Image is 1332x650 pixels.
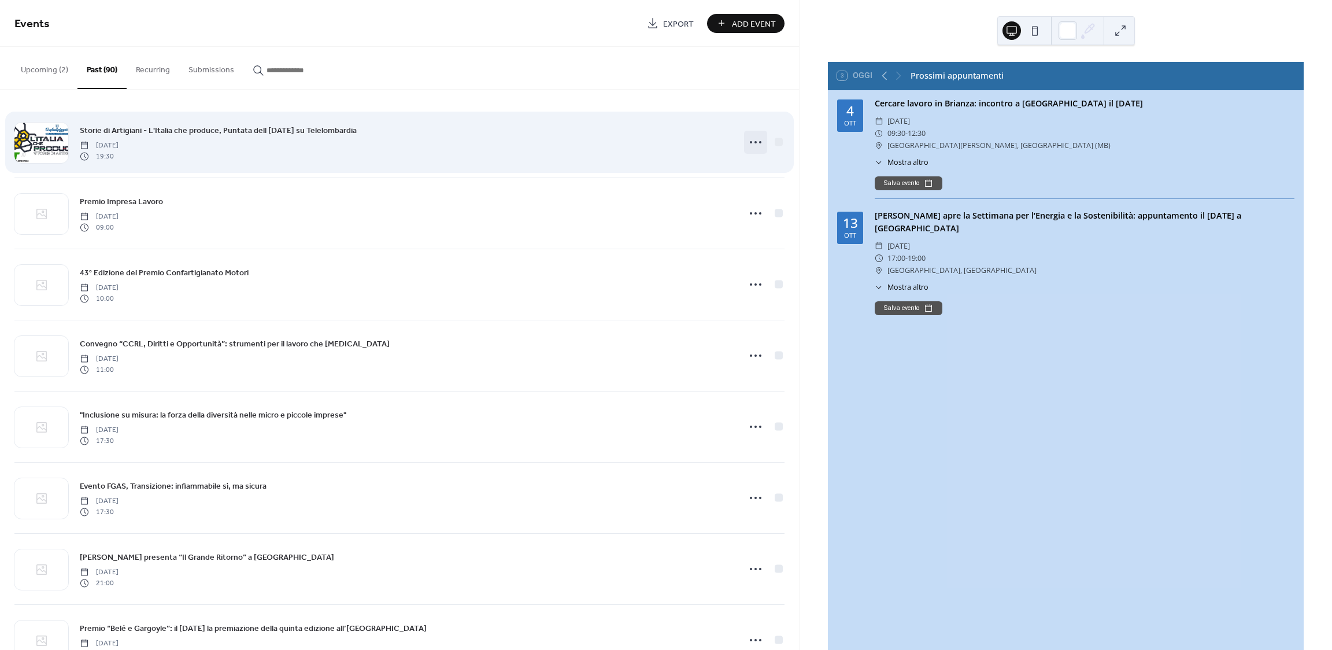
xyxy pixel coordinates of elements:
button: Add Event [707,14,785,33]
span: Convegno “CCRL, Diritti e Opportunità”: strumenti per il lavoro che [MEDICAL_DATA] [80,338,390,350]
span: 11:00 [80,364,119,375]
span: "Inclusione su misura: la forza della diversità nelle micro e piccole imprese" [80,409,346,422]
span: [DATE] [80,141,119,151]
span: [GEOGRAPHIC_DATA][PERSON_NAME], [GEOGRAPHIC_DATA] (MB) [887,139,1111,152]
span: Storie di Artigiani - L'Italia che produce, Puntata dell [DATE] su Telelombardia [80,125,357,137]
div: ​ [875,240,883,252]
button: ​Mostra altro [875,282,928,293]
button: Upcoming (2) [12,47,77,88]
div: Prossimi appuntamenti [911,69,1004,82]
span: Evento FGAS, Transizione: infiammabile sì, ma sicura [80,481,267,493]
div: ott [844,120,856,126]
a: Premio “Belé e Gargoyle”: il [DATE] la premiazione della quinta edizione all’[GEOGRAPHIC_DATA] [80,622,427,635]
span: [DATE] [80,212,119,222]
span: 19:30 [80,151,119,161]
span: [DATE] [80,567,119,578]
div: Cercare lavoro in Brianza: incontro a [GEOGRAPHIC_DATA] il [DATE] [875,97,1294,110]
span: [DATE] [80,425,119,435]
button: Submissions [179,47,243,88]
span: 09:00 [80,222,119,232]
span: [DATE] [80,354,119,364]
div: ​ [875,139,883,152]
span: 43° Edizione del Premio Confartigianato Motori [80,267,249,279]
a: Convegno “CCRL, Diritti e Opportunità”: strumenti per il lavoro che [MEDICAL_DATA] [80,337,390,350]
button: Recurring [127,47,179,88]
button: Past (90) [77,47,127,89]
div: ​ [875,252,883,264]
div: ​ [875,115,883,127]
a: Export [638,14,702,33]
a: 43° Edizione del Premio Confartigianato Motori [80,266,249,279]
button: ​Mostra altro [875,157,928,168]
span: 10:00 [80,293,119,304]
button: Salva evento [875,301,942,315]
span: [DATE] [80,638,119,649]
div: ​ [875,127,883,139]
span: - [905,127,908,139]
span: 17:00 [887,252,905,264]
span: Export [663,18,694,30]
span: 12:30 [908,127,926,139]
span: [DATE] [887,115,910,127]
a: "Inclusione su misura: la forza della diversità nelle micro e piccole imprese" [80,408,346,422]
span: Premio “Belé e Gargoyle”: il [DATE] la premiazione della quinta edizione all’[GEOGRAPHIC_DATA] [80,623,427,635]
span: Premio Impresa Lavoro [80,196,163,208]
span: 17:30 [80,435,119,446]
span: Add Event [732,18,776,30]
a: Premio Impresa Lavoro [80,195,163,208]
a: Storie di Artigiani - L'Italia che produce, Puntata dell [DATE] su Telelombardia [80,124,357,137]
a: [PERSON_NAME] presenta “Il Grande Ritorno” a [GEOGRAPHIC_DATA] [80,551,334,564]
button: Salva evento [875,176,942,190]
div: 13 [843,217,858,230]
span: Mostra altro [887,282,928,293]
div: ​ [875,264,883,276]
span: 09:30 [887,127,905,139]
div: ott [844,232,856,238]
div: 4 [846,105,854,118]
span: [PERSON_NAME] presenta “Il Grande Ritorno” a [GEOGRAPHIC_DATA] [80,552,334,564]
span: [DATE] [80,496,119,507]
div: ​ [875,282,883,293]
div: [PERSON_NAME] apre la Settimana per l’Energia e la Sostenibilità: appuntamento il [DATE] a [GEOGR... [875,209,1294,234]
span: Mostra altro [887,157,928,168]
span: [GEOGRAPHIC_DATA], [GEOGRAPHIC_DATA] [887,264,1037,276]
span: - [905,252,908,264]
a: Evento FGAS, Transizione: infiammabile sì, ma sicura [80,479,267,493]
div: ​ [875,157,883,168]
span: [DATE] [887,240,910,252]
span: Events [14,13,50,35]
span: 21:00 [80,578,119,588]
span: [DATE] [80,283,119,293]
span: 19:00 [908,252,926,264]
span: 17:30 [80,507,119,517]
